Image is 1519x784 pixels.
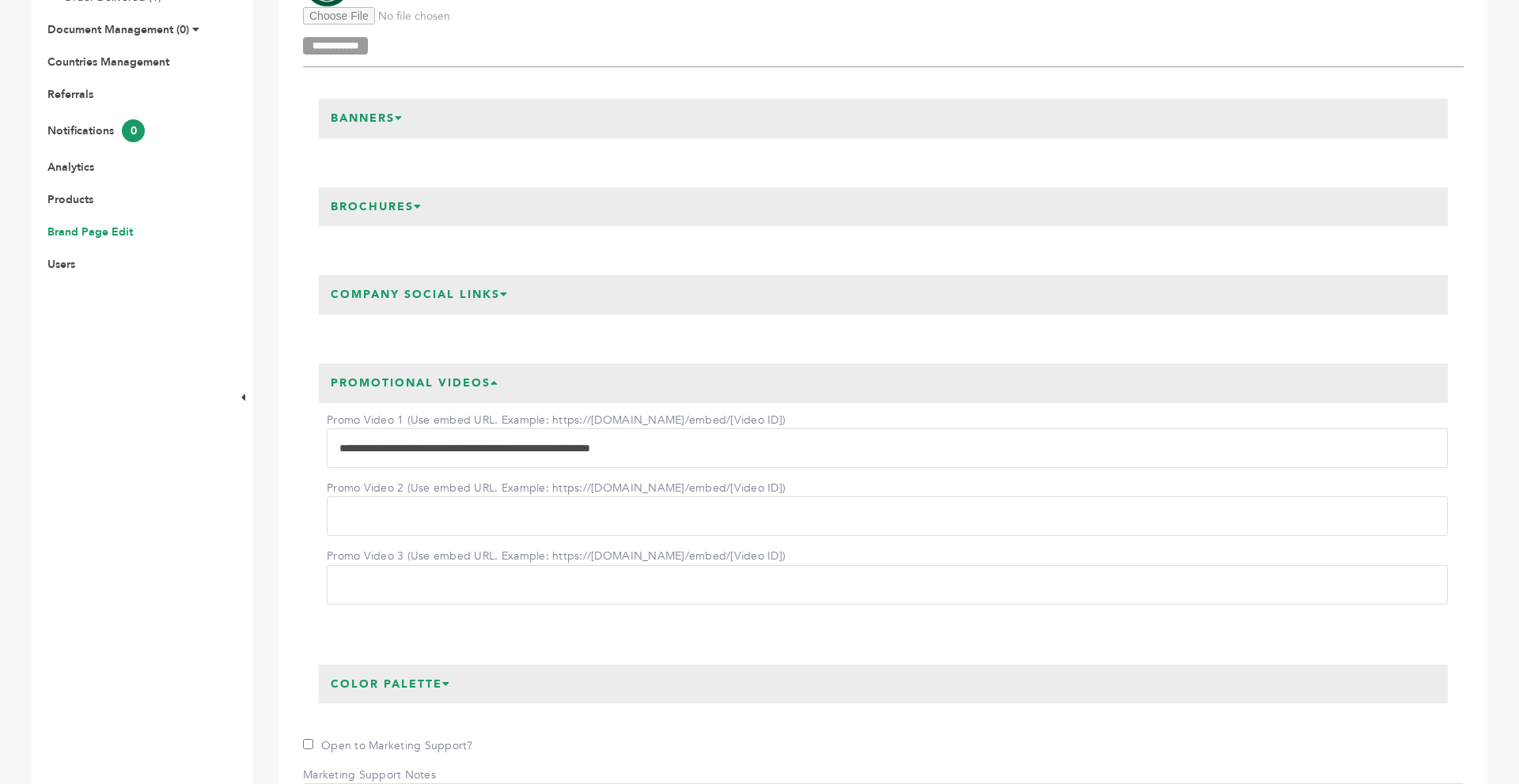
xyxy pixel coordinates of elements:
[319,665,463,704] h3: Color Palette
[319,99,415,138] h3: Banners
[319,275,521,315] h3: Company Social Links
[47,257,75,272] a: Users
[303,738,473,754] label: Open to Marketing Support?
[327,548,786,564] label: Promo Video 3 (Use embed URL. Example: https://[DOMAIN_NAME]/embed/[Video ID])
[47,192,93,207] a: Products
[47,160,94,175] a: Analytics
[47,22,189,37] a: Document Management (0)
[47,123,145,138] a: Notifications0
[303,767,436,783] label: Marketing Support Notes
[47,55,169,70] a: Countries Management
[303,739,313,749] input: Open to Marketing Support?
[122,119,145,142] span: 0
[327,413,786,428] label: Promo Video 1 (Use embed URL. Example: https://[DOMAIN_NAME]/embed/[Video ID])
[319,364,511,403] h3: Promotional Videos
[327,481,786,496] label: Promo Video 2 (Use embed URL. Example: https://[DOMAIN_NAME]/embed/[Video ID])
[319,187,434,227] h3: Brochures
[47,87,93,102] a: Referrals
[47,224,133,239] a: Brand Page Edit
